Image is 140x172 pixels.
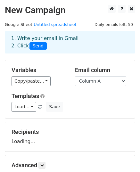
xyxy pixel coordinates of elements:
h5: Recipients [12,128,128,135]
span: Send [29,42,47,50]
a: Copy/paste... [12,76,51,86]
a: Untitled spreadsheet [34,22,76,27]
button: Save [46,102,63,112]
a: Daily emails left: 50 [92,22,135,27]
h2: New Campaign [5,5,135,16]
h5: Email column [75,67,129,74]
a: Templates [12,93,39,99]
h5: Variables [12,67,65,74]
div: Loading... [12,128,128,145]
div: 1. Write your email in Gmail 2. Click [6,35,134,50]
small: Google Sheet: [5,22,77,27]
a: Load... [12,102,36,112]
h5: Advanced [12,162,128,169]
span: Daily emails left: 50 [92,21,135,28]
